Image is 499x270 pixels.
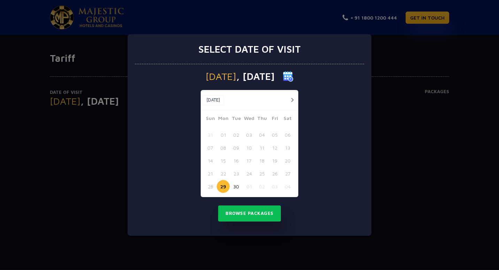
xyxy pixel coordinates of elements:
button: 30 [230,180,243,193]
button: 04 [281,180,294,193]
button: 12 [268,141,281,154]
span: Tue [230,114,243,124]
button: 17 [243,154,255,167]
span: Wed [243,114,255,124]
span: Thu [255,114,268,124]
button: 03 [268,180,281,193]
button: 28 [204,180,217,193]
button: 29 [217,180,230,193]
button: 20 [281,154,294,167]
h3: Select date of visit [198,43,301,55]
button: 19 [268,154,281,167]
button: 06 [281,128,294,141]
button: 26 [268,167,281,180]
button: 01 [243,180,255,193]
button: 02 [230,128,243,141]
span: Mon [217,114,230,124]
button: 09 [230,141,243,154]
span: Sat [281,114,294,124]
button: 08 [217,141,230,154]
button: 05 [268,128,281,141]
button: 15 [217,154,230,167]
button: 16 [230,154,243,167]
span: Sun [204,114,217,124]
span: Fri [268,114,281,124]
button: [DATE] [202,95,224,105]
button: 24 [243,167,255,180]
img: calender icon [283,71,293,82]
button: 07 [204,141,217,154]
span: , [DATE] [236,72,275,81]
button: 02 [255,180,268,193]
button: Browse Packages [218,205,281,222]
button: 23 [230,167,243,180]
button: 03 [243,128,255,141]
button: 27 [281,167,294,180]
button: 11 [255,141,268,154]
button: 14 [204,154,217,167]
button: 18 [255,154,268,167]
button: 21 [204,167,217,180]
button: 01 [217,128,230,141]
button: 22 [217,167,230,180]
button: 10 [243,141,255,154]
button: 31 [204,128,217,141]
button: 04 [255,128,268,141]
button: 25 [255,167,268,180]
button: 13 [281,141,294,154]
span: [DATE] [206,72,236,81]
